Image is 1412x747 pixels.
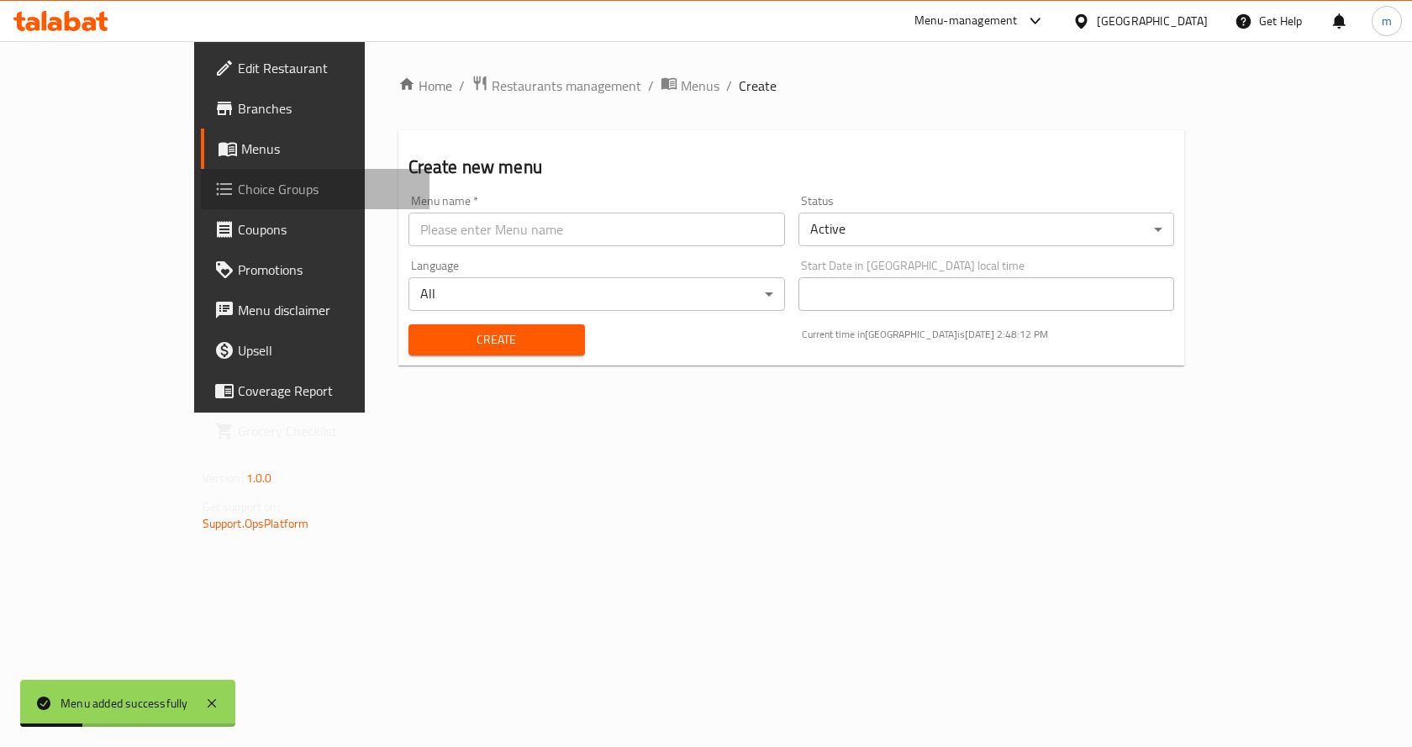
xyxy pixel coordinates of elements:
span: Restaurants management [492,76,641,96]
nav: breadcrumb [398,75,1185,97]
button: Create [408,324,585,355]
a: Branches [201,88,430,129]
input: Please enter Menu name [408,213,785,246]
a: Choice Groups [201,169,430,209]
span: Menus [241,139,417,159]
a: Coupons [201,209,430,250]
p: Current time in [GEOGRAPHIC_DATA] is [DATE] 2:48:12 PM [802,327,1175,342]
span: Create [422,329,572,350]
a: Support.OpsPlatform [203,513,309,534]
div: Active [798,213,1175,246]
span: Get support on: [203,496,280,518]
span: Branches [238,98,417,118]
div: Menu-management [914,11,1018,31]
a: Menus [201,129,430,169]
span: Choice Groups [238,179,417,199]
span: Menu disclaimer [238,300,417,320]
span: Grocery Checklist [238,421,417,441]
span: Coupons [238,219,417,239]
span: Upsell [238,340,417,360]
li: / [726,76,732,96]
span: Coverage Report [238,381,417,401]
div: Menu added successfully [61,694,188,713]
span: Edit Restaurant [238,58,417,78]
span: Menus [681,76,719,96]
span: 1.0.0 [246,467,272,489]
a: Edit Restaurant [201,48,430,88]
span: m [1382,12,1392,30]
div: [GEOGRAPHIC_DATA] [1097,12,1208,30]
a: Grocery Checklist [201,411,430,451]
span: Create [739,76,777,96]
a: Promotions [201,250,430,290]
div: All [408,277,785,311]
li: / [648,76,654,96]
a: Menus [661,75,719,97]
li: / [459,76,465,96]
span: Promotions [238,260,417,280]
span: Version: [203,467,244,489]
a: Restaurants management [472,75,641,97]
a: Upsell [201,330,430,371]
h2: Create new menu [408,155,1175,180]
a: Menu disclaimer [201,290,430,330]
a: Coverage Report [201,371,430,411]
